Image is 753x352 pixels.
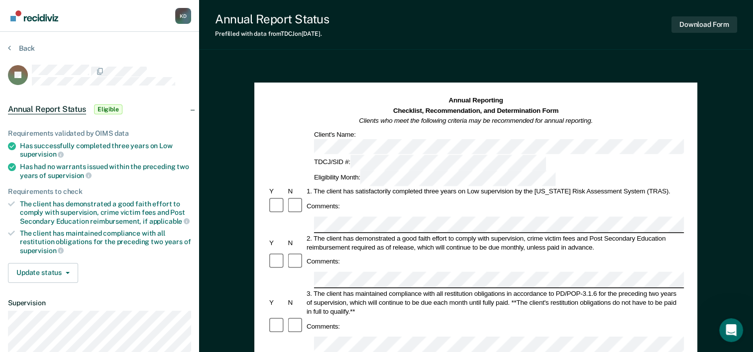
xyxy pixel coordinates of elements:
[313,155,547,171] div: TDCJ/SID #:
[20,200,191,225] div: The client has demonstrated a good faith effort to comply with supervision, crime victim fees and...
[8,129,191,138] div: Requirements validated by OIMS data
[20,163,191,179] div: Has had no warrants issued within the preceding two years of
[8,299,191,307] dt: Supervision
[719,318,743,342] iframe: Intercom live chat
[8,187,191,196] div: Requirements to check
[10,10,58,21] img: Recidiviz
[305,289,684,316] div: 3. The client has maintained compliance with all restitution obligations in accordance to PD/POP-...
[268,298,286,307] div: Y
[449,97,503,104] strong: Annual Reporting
[94,104,122,114] span: Eligible
[20,142,191,159] div: Has successfully completed three years on Low
[8,104,86,114] span: Annual Report Status
[287,238,305,247] div: N
[305,234,684,252] div: 2. The client has demonstrated a good faith effort to comply with supervision, crime victim fees ...
[20,247,64,255] span: supervision
[359,117,593,124] em: Clients who meet the following criteria may be recommended for annual reporting.
[305,322,341,331] div: Comments:
[215,12,329,26] div: Annual Report Status
[268,238,286,247] div: Y
[305,202,341,211] div: Comments:
[20,229,191,255] div: The client has maintained compliance with all restitution obligations for the preceding two years of
[8,44,35,53] button: Back
[287,298,305,307] div: N
[305,257,341,266] div: Comments:
[268,187,286,196] div: Y
[215,30,329,37] div: Prefilled with data from TDCJ on [DATE] .
[305,187,684,196] div: 1. The client has satisfactorily completed three years on Low supervision by the [US_STATE] Risk ...
[175,8,191,24] div: K D
[8,263,78,283] button: Update status
[287,187,305,196] div: N
[149,217,190,225] span: applicable
[671,16,737,33] button: Download Form
[48,172,92,179] span: supervision
[20,150,64,158] span: supervision
[175,8,191,24] button: Profile dropdown button
[313,171,557,186] div: Eligibility Month:
[393,107,558,114] strong: Checklist, Recommendation, and Determination Form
